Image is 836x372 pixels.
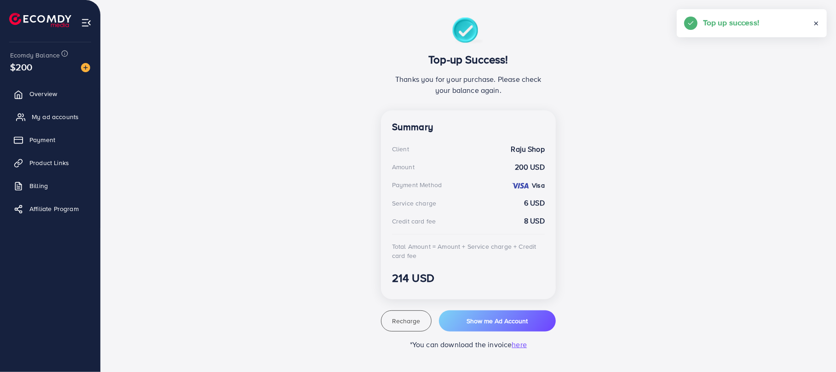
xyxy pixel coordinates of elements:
[515,162,545,172] strong: 200 USD
[703,17,759,29] h5: Top up success!
[392,316,420,326] span: Recharge
[81,63,90,72] img: image
[29,204,79,213] span: Affiliate Program
[392,199,436,208] div: Service charge
[532,181,545,190] strong: Visa
[381,310,432,332] button: Recharge
[32,112,79,121] span: My ad accounts
[381,339,556,350] p: *You can download the invoice
[524,216,545,226] strong: 8 USD
[392,180,442,189] div: Payment Method
[10,51,60,60] span: Ecomdy Balance
[392,53,545,66] h3: Top-up Success!
[29,158,69,167] span: Product Links
[392,162,415,172] div: Amount
[392,271,545,285] h3: 214 USD
[7,200,93,218] a: Affiliate Program
[467,316,528,326] span: Show me Ad Account
[29,135,55,144] span: Payment
[512,339,527,349] span: here
[81,17,92,28] img: menu
[392,121,545,133] h4: Summary
[524,198,545,208] strong: 6 USD
[392,74,545,96] p: Thanks you for your purchase. Please check your balance again.
[511,144,545,155] strong: Raju Shop
[9,13,71,27] img: logo
[452,17,485,46] img: success
[29,89,57,98] span: Overview
[29,181,48,190] span: Billing
[7,108,93,126] a: My ad accounts
[392,242,545,261] div: Total Amount = Amount + Service charge + Credit card fee
[392,217,436,226] div: Credit card fee
[797,331,829,365] iframe: Chat
[7,177,93,195] a: Billing
[511,182,530,189] img: credit
[392,144,409,154] div: Client
[12,55,30,80] span: $200
[7,85,93,103] a: Overview
[7,154,93,172] a: Product Links
[7,131,93,149] a: Payment
[439,310,556,332] button: Show me Ad Account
